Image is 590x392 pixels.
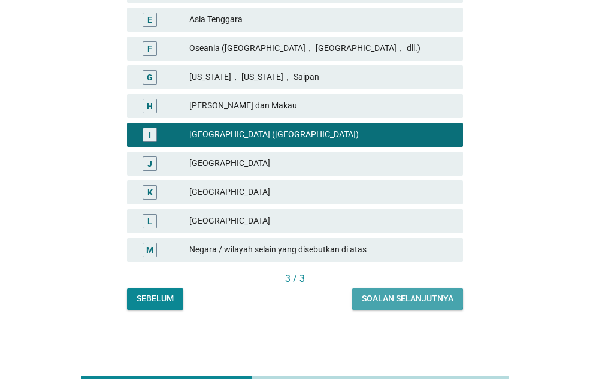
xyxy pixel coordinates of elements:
[147,186,153,198] div: K
[189,99,453,113] div: [PERSON_NAME] dan Makau
[189,243,453,257] div: Negara / wilayah selain yang disebutkan di atas
[189,41,453,56] div: Oseania ([GEOGRAPHIC_DATA]， [GEOGRAPHIC_DATA]， dll.)
[189,185,453,200] div: [GEOGRAPHIC_DATA]
[352,288,463,310] button: Soalan selanjutnya
[147,13,152,26] div: E
[147,157,152,170] div: J
[147,99,153,112] div: H
[137,293,174,305] div: Sebelum
[147,71,153,83] div: G
[147,42,152,55] div: F
[189,156,453,171] div: [GEOGRAPHIC_DATA]
[362,293,453,305] div: Soalan selanjutnya
[127,288,183,310] button: Sebelum
[189,214,453,228] div: [GEOGRAPHIC_DATA]
[127,272,463,286] div: 3 / 3
[149,128,151,141] div: I
[147,215,152,227] div: L
[189,70,453,85] div: [US_STATE]， [US_STATE]， Saipan
[189,13,453,27] div: Asia Tenggara
[146,243,153,256] div: M
[189,128,453,142] div: [GEOGRAPHIC_DATA] ([GEOGRAPHIC_DATA])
